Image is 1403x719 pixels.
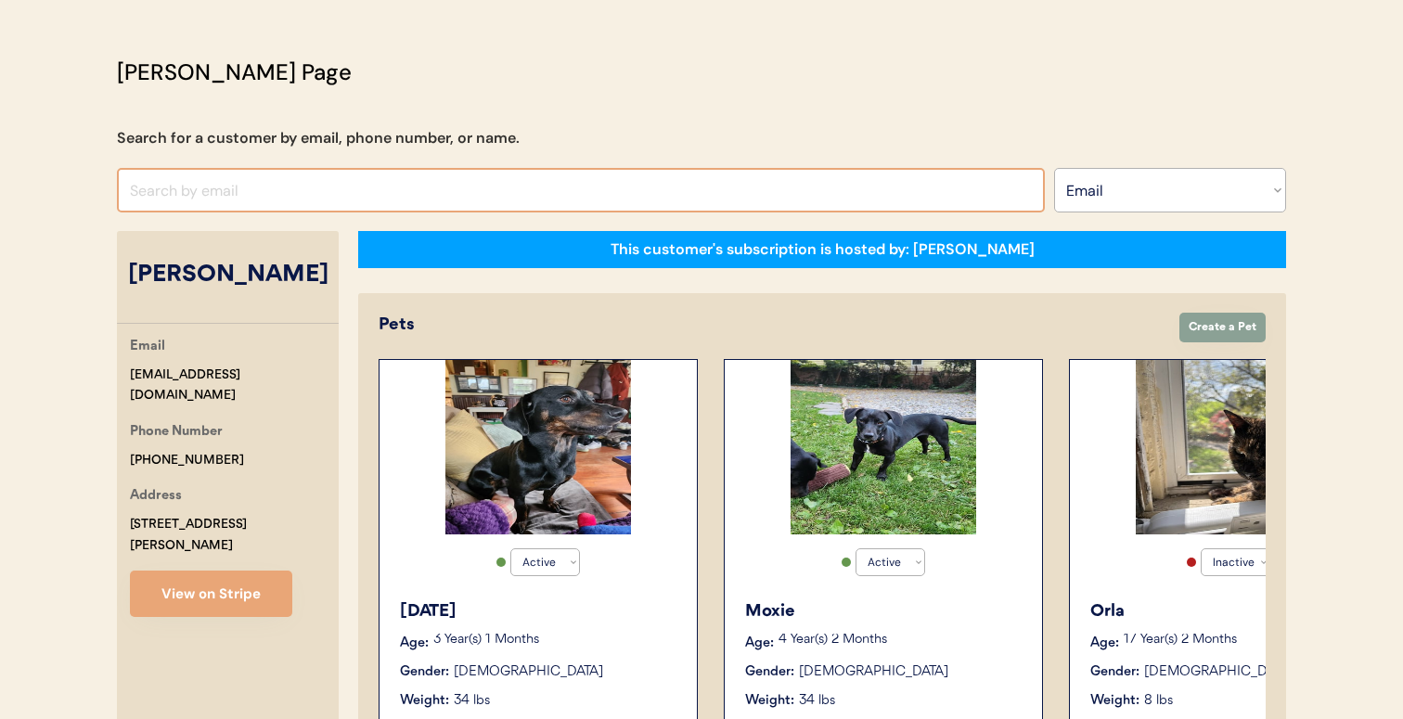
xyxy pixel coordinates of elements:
[799,662,948,682] div: [DEMOGRAPHIC_DATA]
[1179,313,1266,342] button: Create a Pet
[791,360,976,534] img: 20241005_175636-1794728e-3918-4106-97ab-bf46e27efb59.jpg
[1090,599,1369,624] div: Orla
[433,634,678,647] p: 3 Year(s) 1 Months
[117,127,520,149] div: Search for a customer by email, phone number, or name.
[130,450,244,471] div: [PHONE_NUMBER]
[1090,634,1119,653] div: Age:
[130,571,292,617] button: View on Stripe
[117,258,339,293] div: [PERSON_NAME]
[745,599,1023,624] div: Moxie
[779,634,1023,647] p: 4 Year(s) 2 Months
[379,313,1161,338] div: Pets
[400,634,429,653] div: Age:
[745,634,774,653] div: Age:
[611,239,1035,260] div: This customer's subscription is hosted by: [PERSON_NAME]
[454,662,603,682] div: [DEMOGRAPHIC_DATA]
[400,691,449,711] div: Weight:
[1144,691,1173,711] div: 8 lbs
[445,360,631,534] img: 20240413_080413.jpg
[1144,662,1294,682] div: [DEMOGRAPHIC_DATA]
[1090,662,1139,682] div: Gender:
[117,56,352,89] div: [PERSON_NAME] Page
[400,599,678,624] div: [DATE]
[1090,691,1139,711] div: Weight:
[130,421,223,444] div: Phone Number
[1124,634,1369,647] p: 17 Year(s) 2 Months
[1136,360,1321,534] img: IMG_20240718_170258.jpg
[130,365,339,407] div: [EMAIL_ADDRESS][DOMAIN_NAME]
[130,336,165,359] div: Email
[400,662,449,682] div: Gender:
[745,662,794,682] div: Gender:
[130,485,182,508] div: Address
[117,168,1045,212] input: Search by email
[799,691,835,711] div: 34 lbs
[454,691,490,711] div: 34 lbs
[130,514,339,557] div: [STREET_ADDRESS][PERSON_NAME]
[745,691,794,711] div: Weight:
